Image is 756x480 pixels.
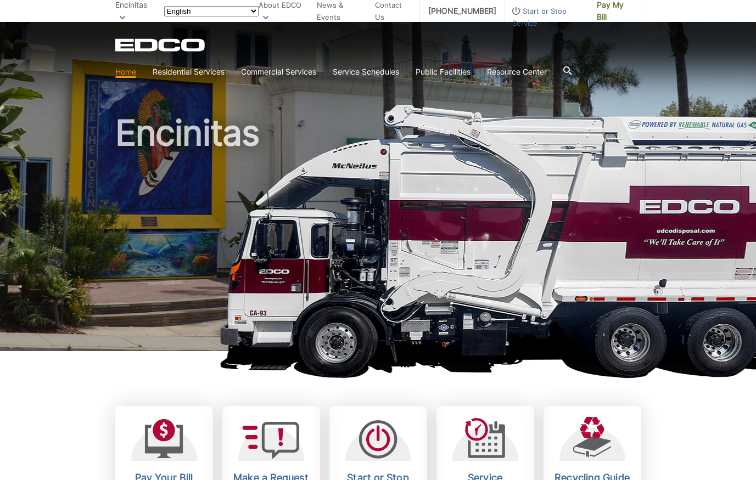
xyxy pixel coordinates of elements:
[416,66,471,78] a: Public Facilities
[487,66,547,78] a: Resource Center
[241,66,316,78] a: Commercial Services
[115,66,136,78] a: Home
[153,66,225,78] a: Residential Services
[115,38,206,52] a: EDCD logo. Return to the homepage.
[115,115,641,356] h1: Encinitas
[164,6,259,16] select: Select a language
[333,66,399,78] a: Service Schedules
